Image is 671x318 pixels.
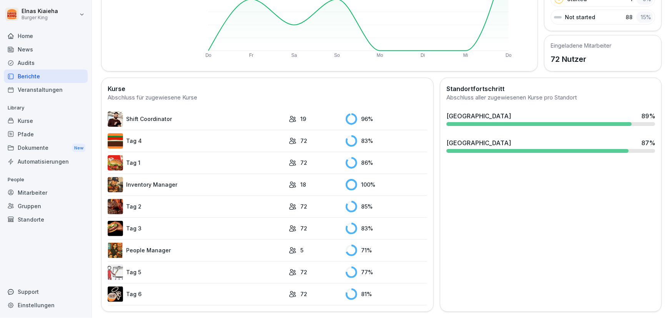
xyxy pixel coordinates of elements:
[300,268,307,276] p: 72
[108,133,123,149] img: a35kjdk9hf9utqmhbz0ibbvi.png
[346,223,427,234] div: 83 %
[300,224,307,232] p: 72
[108,199,123,214] img: hzkj8u8nkg09zk50ub0d0otk.png
[463,53,468,58] text: Mi
[626,13,633,21] p: 88
[4,70,88,83] a: Berichte
[108,199,285,214] a: Tag 2
[108,84,427,93] h2: Kurse
[641,111,655,121] div: 89 %
[346,135,427,147] div: 83 %
[446,138,511,147] div: [GEOGRAPHIC_DATA]
[4,186,88,199] a: Mitarbeiter
[446,84,655,93] h2: Standortfortschritt
[291,53,297,58] text: Sa
[443,108,658,129] a: [GEOGRAPHIC_DATA]89%
[4,141,88,155] a: DokumenteNew
[551,41,611,50] h5: Eingeladene Mitarbeiter
[108,133,285,149] a: Tag 4
[446,93,655,102] div: Abschluss aller zugewiesenen Kurse pro Standort
[108,155,285,171] a: Tag 1
[300,181,306,189] p: 18
[346,267,427,278] div: 77 %
[72,144,85,152] div: New
[346,179,427,190] div: 100 %
[377,53,383,58] text: Mo
[108,111,123,127] img: q4kvd0p412g56irxfxn6tm8s.png
[641,138,655,147] div: 87 %
[249,53,253,58] text: Fr
[108,243,285,258] a: People Manager
[108,221,285,236] a: Tag 3
[346,201,427,212] div: 85 %
[4,43,88,56] a: News
[300,246,303,254] p: 5
[551,53,611,65] p: 72 Nutzer
[346,113,427,125] div: 96 %
[4,114,88,128] a: Kurse
[108,93,427,102] div: Abschluss für zugewiesene Kurse
[4,56,88,70] a: Audits
[300,202,307,210] p: 72
[4,29,88,43] a: Home
[565,13,595,21] p: Not started
[108,177,123,192] img: o1h5p6rcnzw0lu1jns37xjxx.png
[446,111,511,121] div: [GEOGRAPHIC_DATA]
[334,53,340,58] text: So
[22,15,58,20] p: Burger King
[22,8,58,15] p: Elnas Kiaieha
[108,265,285,280] a: Tag 5
[4,213,88,226] a: Standorte
[4,128,88,141] a: Pfade
[108,111,285,127] a: Shift Coordinator
[443,135,658,156] a: [GEOGRAPHIC_DATA]87%
[4,285,88,298] div: Support
[4,102,88,114] p: Library
[108,243,123,258] img: xc3x9m9uz5qfs93t7kmvoxs4.png
[506,53,512,58] text: Do
[108,265,123,280] img: vy1vuzxsdwx3e5y1d1ft51l0.png
[4,155,88,168] a: Automatisierungen
[108,287,123,302] img: rvamvowt7cu6mbuhfsogl0h5.png
[300,115,306,123] p: 19
[4,298,88,312] a: Einstellungen
[300,290,307,298] p: 72
[4,83,88,96] a: Veranstaltungen
[636,12,653,23] div: 15 %
[346,245,427,256] div: 71 %
[4,141,88,155] div: Dokumente
[346,157,427,169] div: 86 %
[4,199,88,213] a: Gruppen
[108,287,285,302] a: Tag 6
[4,174,88,186] p: People
[346,288,427,300] div: 81 %
[421,53,425,58] text: Di
[205,53,211,58] text: Do
[108,221,123,236] img: cq6tslmxu1pybroki4wxmcwi.png
[108,177,285,192] a: Inventory Manager
[300,137,307,145] p: 72
[300,159,307,167] p: 72
[108,155,123,171] img: kxzo5hlrfunza98hyv09v55a.png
